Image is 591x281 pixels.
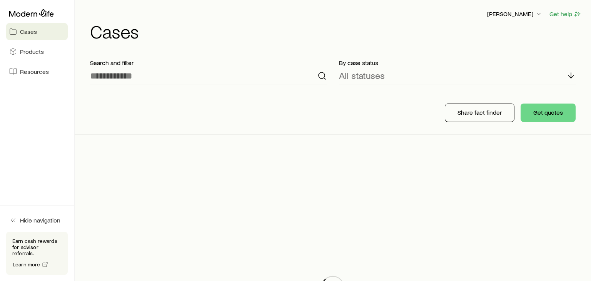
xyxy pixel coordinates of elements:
[6,43,68,60] a: Products
[6,23,68,40] a: Cases
[13,262,40,267] span: Learn more
[20,68,49,75] span: Resources
[20,28,37,35] span: Cases
[6,232,68,275] div: Earn cash rewards for advisor referrals.Learn more
[20,48,44,55] span: Products
[12,238,62,256] p: Earn cash rewards for advisor referrals.
[521,104,576,122] button: Get quotes
[457,109,502,116] p: Share fact finder
[6,212,68,229] button: Hide navigation
[6,63,68,80] a: Resources
[487,10,543,18] p: [PERSON_NAME]
[90,59,327,67] p: Search and filter
[90,22,582,40] h1: Cases
[339,70,385,81] p: All statuses
[20,216,60,224] span: Hide navigation
[487,10,543,19] button: [PERSON_NAME]
[445,104,514,122] button: Share fact finder
[549,10,582,18] button: Get help
[339,59,576,67] p: By case status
